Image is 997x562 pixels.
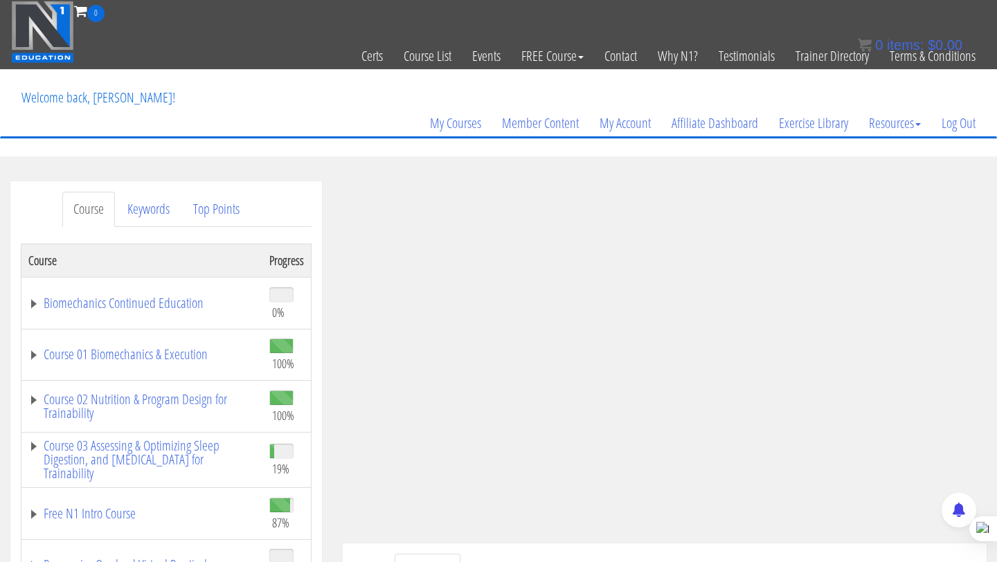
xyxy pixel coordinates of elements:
a: Member Content [492,90,589,156]
a: My Account [589,90,661,156]
span: 100% [272,408,294,423]
th: Course [21,244,263,277]
span: 100% [272,356,294,371]
a: Course 01 Biomechanics & Execution [28,347,255,361]
span: 87% [272,515,289,530]
img: n1-education [11,1,74,63]
a: 0 [74,1,105,20]
span: 0% [272,305,285,320]
span: items: [887,37,924,53]
a: My Courses [420,90,492,156]
span: 0 [87,5,105,22]
img: icon11.png [858,38,872,52]
a: Events [462,22,511,90]
a: Certs [351,22,393,90]
a: Trainer Directory [785,22,879,90]
span: 0 [875,37,883,53]
span: 19% [272,461,289,476]
a: Course 03 Assessing & Optimizing Sleep Digestion, and [MEDICAL_DATA] for Trainability [28,439,255,480]
a: Resources [859,90,931,156]
a: Top Points [182,192,251,227]
a: Exercise Library [769,90,859,156]
a: Affiliate Dashboard [661,90,769,156]
a: Terms & Conditions [879,22,986,90]
a: Testimonials [708,22,785,90]
a: Course 02 Nutrition & Program Design for Trainability [28,392,255,420]
a: Contact [594,22,647,90]
a: Course List [393,22,462,90]
a: Biomechanics Continued Education [28,296,255,310]
th: Progress [262,244,312,277]
p: Welcome back, [PERSON_NAME]! [11,70,186,125]
bdi: 0.00 [928,37,962,53]
a: Course [62,192,115,227]
span: $ [928,37,935,53]
a: Keywords [116,192,181,227]
a: 0 items: $0.00 [858,37,962,53]
a: Free N1 Intro Course [28,507,255,520]
a: Why N1? [647,22,708,90]
a: FREE Course [511,22,594,90]
a: Log Out [931,90,986,156]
